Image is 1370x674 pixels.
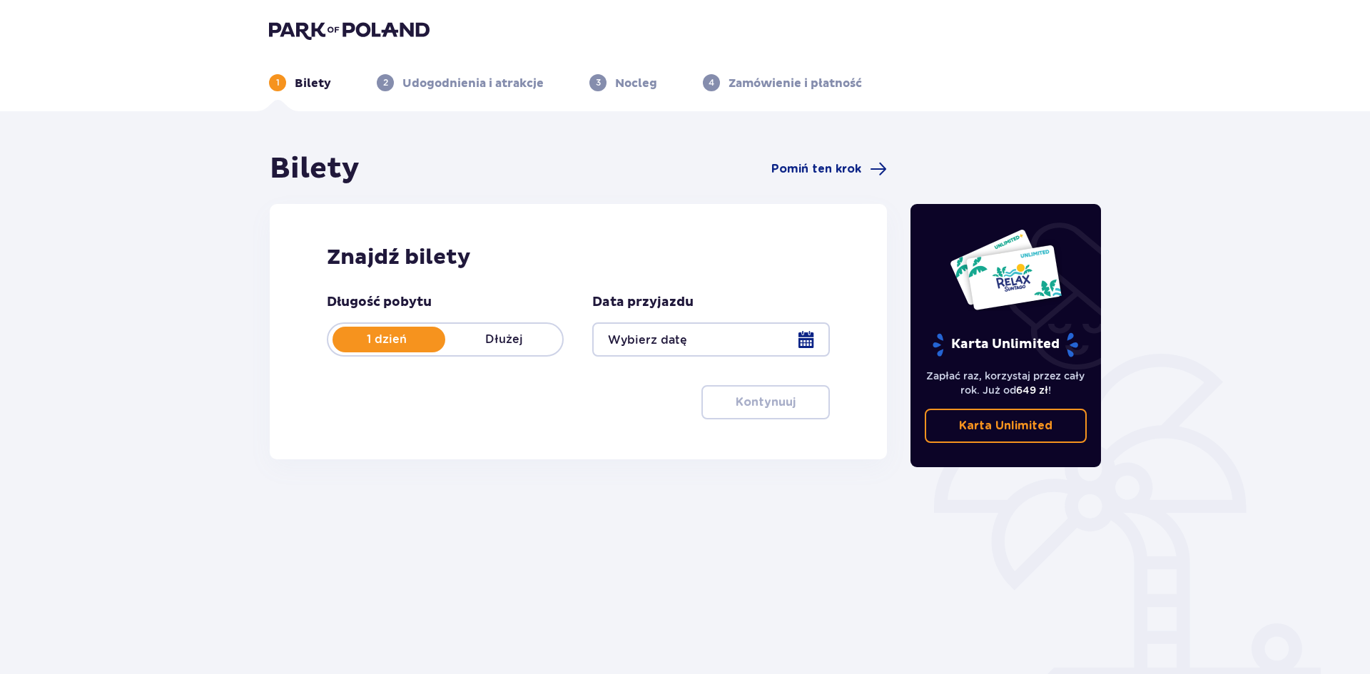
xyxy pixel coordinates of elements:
p: Zapłać raz, korzystaj przez cały rok. Już od ! [925,369,1087,397]
div: 1Bilety [269,74,331,91]
p: 4 [709,76,714,89]
a: Karta Unlimited [925,409,1087,443]
a: Pomiń ten krok [771,160,887,178]
div: 2Udogodnienia i atrakcje [377,74,544,91]
img: Dwie karty całoroczne do Suntago z napisem 'UNLIMITED RELAX', na białym tle z tropikalnymi liśćmi... [949,228,1062,311]
span: Pomiń ten krok [771,161,861,177]
h1: Bilety [270,151,360,187]
span: 649 zł [1016,384,1048,396]
p: Karta Unlimited [959,418,1052,434]
p: Data przyjazdu [592,294,694,311]
p: Karta Unlimited [931,332,1080,357]
p: 3 [596,76,601,89]
img: Park of Poland logo [269,20,430,40]
p: 2 [383,76,388,89]
p: Udogodnienia i atrakcje [402,76,544,91]
p: Zamówienie i płatność [729,76,862,91]
button: Kontynuuj [701,385,830,419]
div: 3Nocleg [589,74,657,91]
p: 1 dzień [328,332,445,347]
p: Bilety [295,76,331,91]
h2: Znajdź bilety [327,244,830,271]
p: Nocleg [615,76,657,91]
p: Kontynuuj [736,394,796,410]
p: Długość pobytu [327,294,432,311]
div: 4Zamówienie i płatność [703,74,862,91]
p: 1 [276,76,280,89]
p: Dłużej [445,332,562,347]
